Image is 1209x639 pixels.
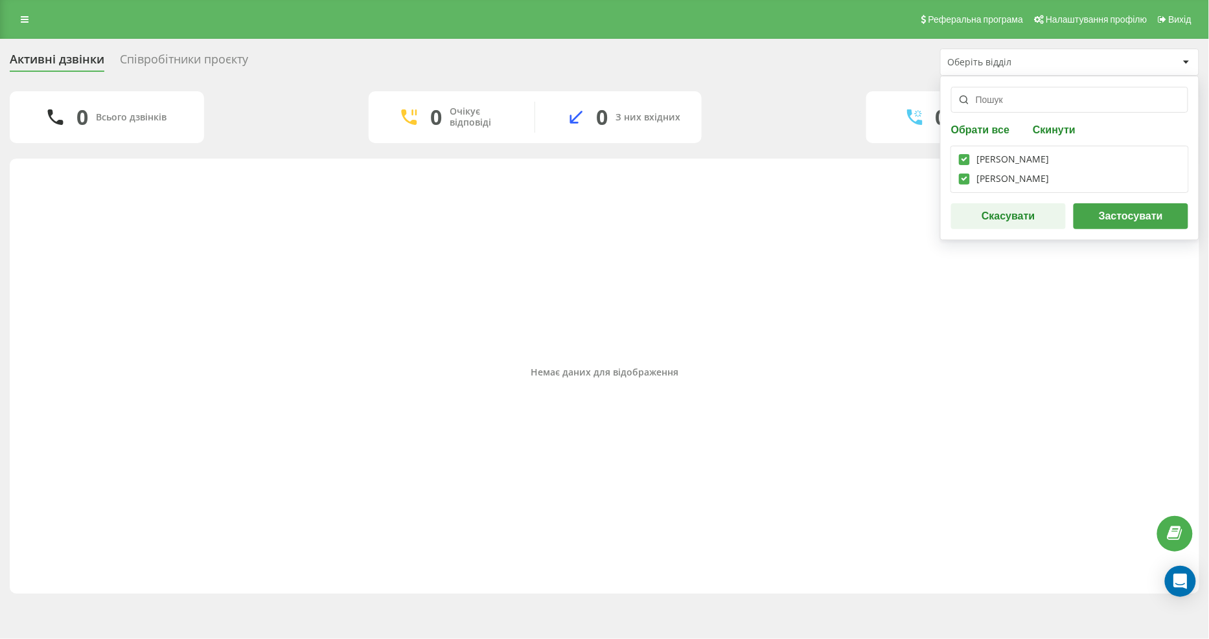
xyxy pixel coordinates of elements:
div: Оберіть відділ [948,57,1103,68]
button: Обрати все [951,123,1013,135]
div: Активні дзвінки [10,52,104,73]
input: Пошук [951,87,1188,113]
div: 0 [430,105,442,129]
span: Вихід [1169,14,1192,25]
div: Співробітники проєкту [120,52,248,73]
div: [PERSON_NAME] [977,174,1050,185]
div: Open Intercom Messenger [1165,566,1196,597]
span: Налаштування профілю [1046,14,1147,25]
div: З них вхідних [616,112,680,123]
button: Скинути [1029,123,1079,135]
div: Очікує відповіді [450,106,515,128]
button: Застосувати [1074,203,1188,229]
div: Немає даних для відображення [20,367,1189,378]
div: 0 [936,105,947,129]
div: [PERSON_NAME] [977,154,1050,165]
span: Реферальна програма [928,14,1024,25]
div: 0 [76,105,88,129]
div: Всього дзвінків [96,112,167,123]
button: Скасувати [951,203,1066,229]
div: 0 [596,105,608,129]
